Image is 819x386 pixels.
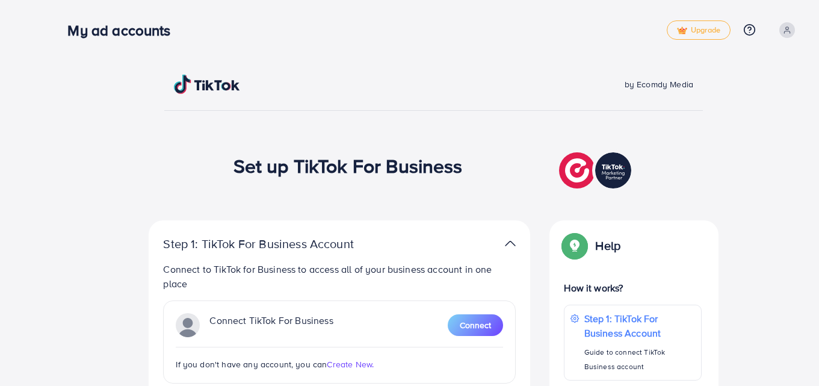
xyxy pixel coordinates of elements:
[677,26,687,35] img: tick
[176,358,327,370] span: If you don't have any account, you can
[564,281,701,295] p: How it works?
[595,238,620,253] p: Help
[327,358,374,370] span: Create New.
[677,26,720,35] span: Upgrade
[559,149,634,191] img: TikTok partner
[174,75,240,94] img: TikTok
[584,311,695,340] p: Step 1: TikTok For Business Account
[460,319,491,331] span: Connect
[625,78,693,90] span: by Ecomdy Media
[209,313,333,337] p: Connect TikTok For Business
[667,20,731,40] a: tickUpgrade
[233,154,463,177] h1: Set up TikTok For Business
[163,237,392,251] p: Step 1: TikTok For Business Account
[163,262,516,291] p: Connect to TikTok for Business to access all of your business account in one place
[505,235,516,252] img: TikTok partner
[67,22,180,39] h3: My ad accounts
[176,313,200,337] img: TikTok partner
[448,314,503,336] button: Connect
[564,235,586,257] img: Popup guide
[584,345,695,374] p: Guide to connect TikTok Business account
